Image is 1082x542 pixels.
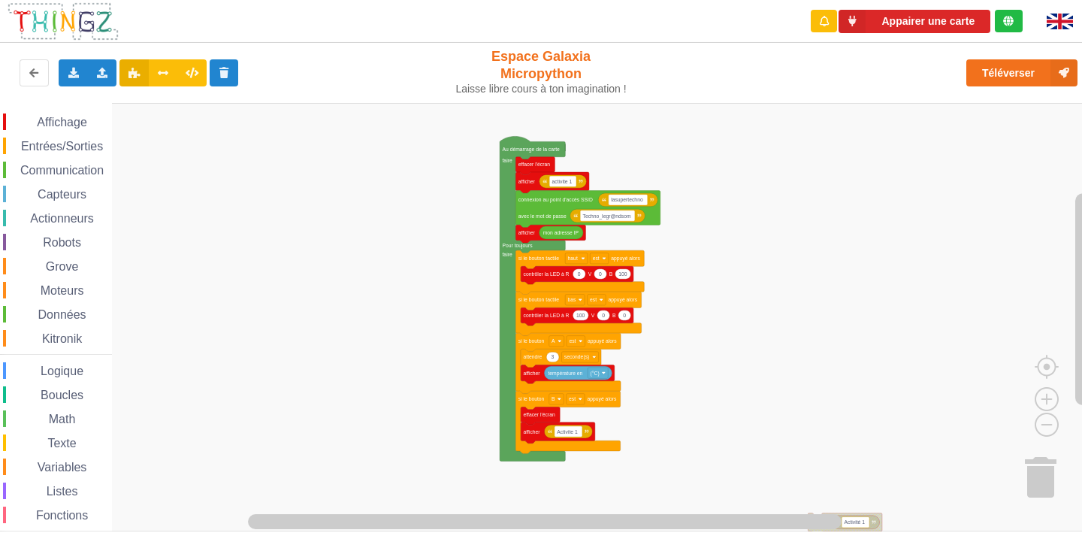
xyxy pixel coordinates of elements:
[583,213,631,220] text: Techno_legr@ndsom
[591,371,600,377] text: (°C)
[611,256,640,262] text: appuyé alors
[518,256,559,261] text: si le bouton tactile
[552,179,573,184] text: activite 1
[568,297,577,302] text: bas
[35,188,89,201] span: Capteurs
[591,313,595,318] text: V
[578,271,581,277] text: 0
[38,389,86,401] span: Boucles
[19,140,105,153] span: Entrées/Sorties
[524,371,541,376] text: afficher
[45,437,78,450] span: Texte
[839,10,990,33] button: Appairer une carte
[593,256,600,261] text: est
[524,271,570,277] text: contrôler la LED à R
[38,365,86,377] span: Logique
[7,2,119,41] img: thingz_logo.png
[599,271,602,277] text: 0
[618,271,627,277] text: 100
[588,396,617,402] text: appuyé alors
[518,338,545,344] text: si le bouton
[569,338,576,344] text: est
[41,236,83,249] span: Robots
[518,297,559,302] text: si le bouton tactile
[588,338,617,344] text: appuyé alors
[557,429,578,435] text: Activite 1
[18,164,106,177] span: Communication
[34,509,90,522] span: Fonctions
[524,412,555,417] text: effacer l'écran
[36,308,89,321] span: Données
[552,338,555,344] text: A
[35,116,89,129] span: Affichage
[524,313,570,318] text: contrôler la LED à R
[38,284,86,297] span: Moteurs
[568,256,578,261] text: haut
[966,59,1077,86] button: Téléverser
[588,271,592,277] text: V
[518,230,536,235] text: afficher
[612,313,616,318] text: B
[44,260,81,273] span: Grove
[502,252,512,257] text: faire
[518,162,550,167] text: effacer l'écran
[40,332,84,345] span: Kitronik
[548,371,582,377] text: température en
[524,355,543,360] text: attendre
[609,297,638,303] text: appuyé alors
[35,461,89,474] span: Variables
[569,396,576,401] text: est
[564,355,589,361] text: seconde(s)
[543,230,579,235] text: mon adresse IP
[449,48,633,95] div: Espace Galaxia Micropython
[1047,14,1073,29] img: gb.png
[518,396,545,401] text: si le bouton
[552,396,555,401] text: B
[502,243,533,249] text: Pour toujours
[611,197,643,203] text: lasupertechno
[47,413,78,425] span: Math
[502,147,560,153] text: Au démarrage de la carte
[518,197,593,203] text: connexion au point d'accès SSID
[518,179,536,184] text: afficher
[28,212,96,225] span: Actionneurs
[518,213,567,220] text: avec le mot de passe
[602,313,605,318] text: 0
[524,429,541,435] text: afficher
[609,271,613,277] text: B
[623,313,626,318] text: 0
[449,83,633,95] div: Laisse libre cours à ton imagination !
[552,355,555,360] text: 3
[995,10,1023,32] div: Tu es connecté au serveur de création de Thingz
[576,313,585,318] text: 100
[590,297,597,302] text: est
[502,158,512,163] text: faire
[44,485,80,498] span: Listes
